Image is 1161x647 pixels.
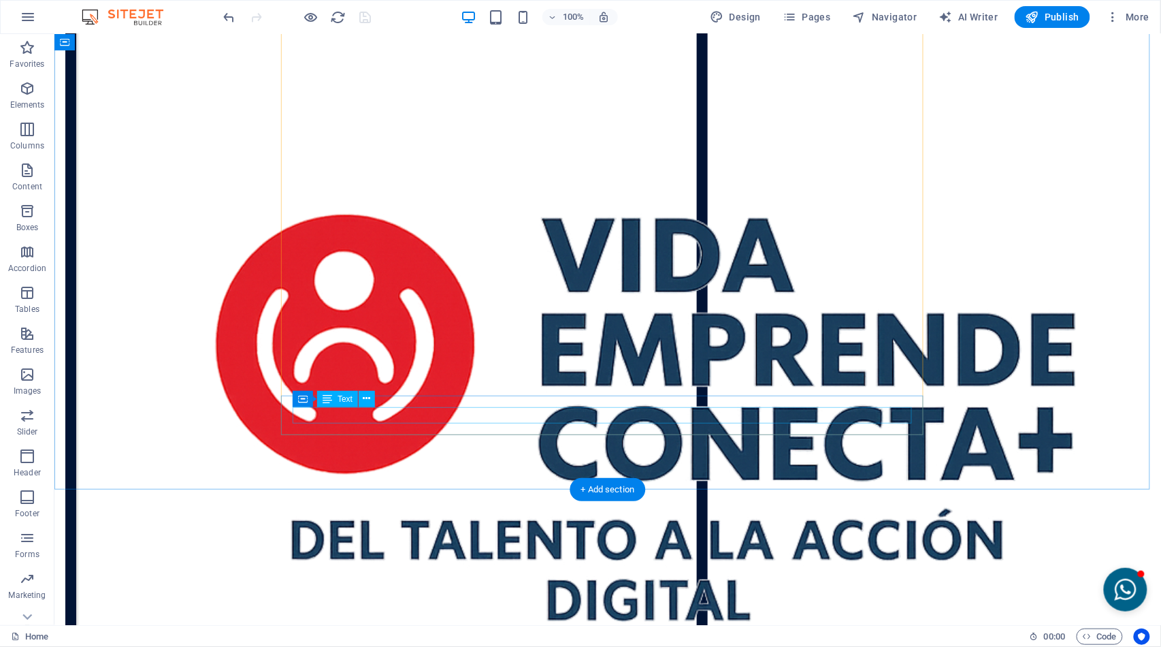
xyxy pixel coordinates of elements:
[15,508,39,519] p: Footer
[221,9,238,25] button: undo
[598,11,610,23] i: On resize automatically adjust zoom level to fit chosen device.
[1015,6,1090,28] button: Publish
[15,304,39,315] p: Tables
[939,10,998,24] span: AI Writer
[710,10,762,24] span: Design
[338,395,353,403] span: Text
[78,9,180,25] img: Editor Logo
[10,99,45,110] p: Elements
[1049,534,1093,578] button: Open chat window
[1107,10,1149,24] span: More
[17,426,38,437] p: Slider
[847,6,923,28] button: Navigator
[542,9,591,25] button: 100%
[11,629,48,645] a: Click to cancel selection. Double-click to open Pages
[1044,629,1065,645] span: 00 00
[1134,629,1150,645] button: Usercentrics
[10,59,44,69] p: Favorites
[1053,631,1056,642] span: :
[14,467,41,478] p: Header
[705,6,767,28] div: Design (Ctrl+Alt+Y)
[12,181,42,192] p: Content
[1077,629,1123,645] button: Code
[1026,10,1079,24] span: Publish
[8,263,46,274] p: Accordion
[853,10,917,24] span: Navigator
[934,6,1004,28] button: AI Writer
[10,140,44,151] p: Columns
[1083,629,1117,645] span: Code
[705,6,767,28] button: Design
[11,345,44,356] p: Features
[777,6,836,28] button: Pages
[222,10,238,25] i: Undo: Move elements (Ctrl+Z)
[330,9,346,25] button: reload
[1101,6,1155,28] button: More
[563,9,585,25] h6: 100%
[1030,629,1066,645] h6: Session time
[783,10,830,24] span: Pages
[14,385,42,396] p: Images
[570,478,646,501] div: + Add section
[331,10,346,25] i: Reload page
[15,549,39,560] p: Forms
[8,590,46,601] p: Marketing
[16,222,39,233] p: Boxes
